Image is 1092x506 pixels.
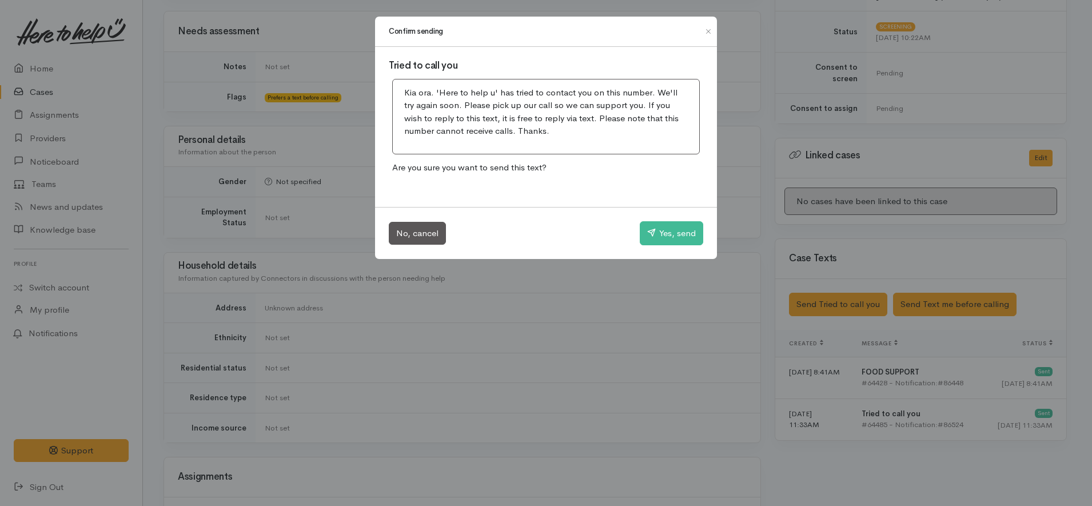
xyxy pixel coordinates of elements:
p: Are you sure you want to send this text? [389,158,703,178]
button: Yes, send [640,221,703,245]
h1: Confirm sending [389,26,443,37]
p: Kia ora. 'Here to help u' has tried to contact you on this number. We'll try again soon. Please p... [404,86,688,138]
button: No, cancel [389,222,446,245]
button: Close [699,25,718,38]
h3: Tried to call you [389,61,703,71]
